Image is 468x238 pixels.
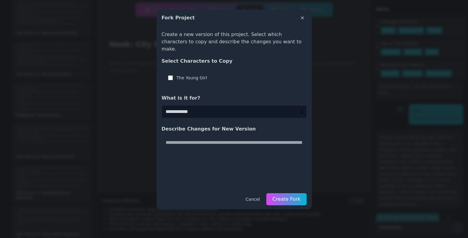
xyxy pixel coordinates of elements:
[162,125,307,133] h4: Describe Changes for New Version
[266,193,307,205] button: Create Fork
[298,14,307,22] button: Close
[177,75,300,81] div: The Young Girl
[242,193,264,205] button: Cancel
[272,196,301,202] span: Create Fork
[162,94,307,102] h4: What is it for?
[168,75,173,80] input: The Young Girl
[162,14,195,21] h3: Fork Project
[162,31,307,53] p: Create a new version of this project. Select which characters to copy and describe the changes yo...
[162,58,307,65] h4: Select Characters to Copy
